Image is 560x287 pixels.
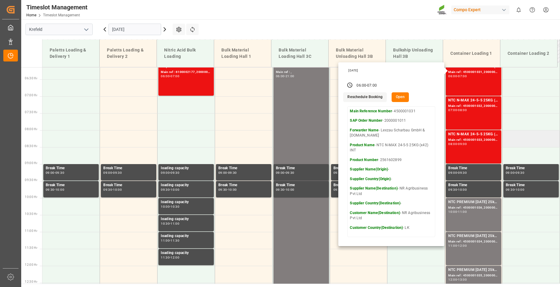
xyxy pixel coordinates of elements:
[161,182,211,188] div: loading capacity
[458,143,467,145] div: 09:00
[103,171,112,174] div: 09:00
[46,165,96,171] div: Break Time
[350,143,433,153] p: - NTC N-MAX 24-5-5 25KG (x42) INT
[350,210,433,221] p: - NR Agribusiness Pvt Ltd
[448,131,499,137] div: NTC N-MAX 24-5-5 25KG (x42) INT
[55,171,55,174] div: -
[171,188,179,191] div: 10:00
[171,256,179,259] div: 12:00
[170,239,171,242] div: -
[25,229,37,233] span: 11:00 Hr
[26,13,36,17] a: Home
[228,188,237,191] div: 10:00
[448,210,457,213] div: 10:00
[227,188,228,191] div: -
[451,5,509,14] div: Compo Expert
[448,278,457,281] div: 12:00
[458,109,467,111] div: 08:00
[26,3,88,12] div: Timeslot Management
[356,83,366,88] div: 06:00
[286,75,294,78] div: 21:00
[350,109,433,114] p: - 4500001031
[448,97,499,104] div: NTC N-MAX 24-5-5 25KG (x42) INT
[506,188,515,191] div: 09:30
[227,171,228,174] div: -
[161,165,211,171] div: loading capacity
[457,171,458,174] div: -
[333,171,342,174] div: 09:00
[458,188,467,191] div: 10:00
[350,118,433,124] p: - 2000001011
[350,176,433,182] p: -
[350,177,391,181] strong: Supplier Country(Origin)
[170,222,171,225] div: -
[366,83,367,88] div: -
[103,188,112,191] div: 09:30
[451,4,512,15] button: Compo Expert
[276,75,285,78] div: 06:00
[103,165,154,171] div: Break Time
[448,199,499,205] div: NTC PREMIUM [DATE] 25kg (x42) INT
[25,246,37,249] span: 11:30 Hr
[46,171,55,174] div: 09:00
[25,263,37,266] span: 12:00 Hr
[448,109,457,111] div: 07:00
[367,83,377,88] div: 07:00
[448,143,457,145] div: 08:00
[113,188,122,191] div: 10:00
[457,278,458,281] div: -
[391,45,438,62] div: Bulkship Unloading Hall 3B
[457,210,458,213] div: -
[457,109,458,111] div: -
[350,201,433,206] p: -
[343,92,386,102] button: Reschedule Booking
[218,171,227,174] div: 09:00
[104,45,152,62] div: Paletts Loading & Delivery 2
[505,48,552,59] div: Container Loading 2
[171,239,179,242] div: 11:30
[25,280,37,283] span: 12:30 Hr
[25,212,37,216] span: 10:30 Hr
[350,211,400,215] strong: Customer Name(Destination)
[350,186,433,196] p: - NR Agribusiness Pvt Ltd
[170,171,171,174] div: -
[161,250,211,256] div: loading capacity
[457,75,458,78] div: -
[448,273,499,278] div: Main ref : 4500001035, 2000001012
[448,48,495,59] div: Container Loading 1
[171,75,179,78] div: 07:00
[170,75,171,78] div: -
[161,171,170,174] div: 09:00
[171,205,179,208] div: 10:30
[350,157,433,163] p: - 2561602899
[506,171,515,174] div: 09:00
[161,70,211,75] div: Main ref : 6100002177, 2000001692
[25,178,37,182] span: 09:30 Hr
[25,161,37,165] span: 09:00 Hr
[515,188,515,191] div: -
[276,182,326,188] div: Break Time
[285,75,286,78] div: -
[448,165,499,171] div: Break Time
[276,70,326,75] div: Main ref : ,
[161,205,170,208] div: 10:00
[170,205,171,208] div: -
[55,188,55,191] div: -
[350,143,375,147] strong: Product Name
[350,167,433,172] p: -
[448,244,457,247] div: 11:00
[218,188,227,191] div: 09:30
[458,210,467,213] div: 11:00
[392,92,409,102] button: Open
[350,158,378,162] strong: Product Number
[515,171,524,174] div: 09:30
[448,104,499,109] div: Main ref : 4500001032, 2000001011
[333,182,384,188] div: Break Time
[171,222,179,225] div: 11:00
[218,165,269,171] div: Break Time
[525,3,539,17] button: Help Center
[161,233,211,239] div: loading capacity
[448,171,457,174] div: 09:00
[457,188,458,191] div: -
[170,256,171,259] div: -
